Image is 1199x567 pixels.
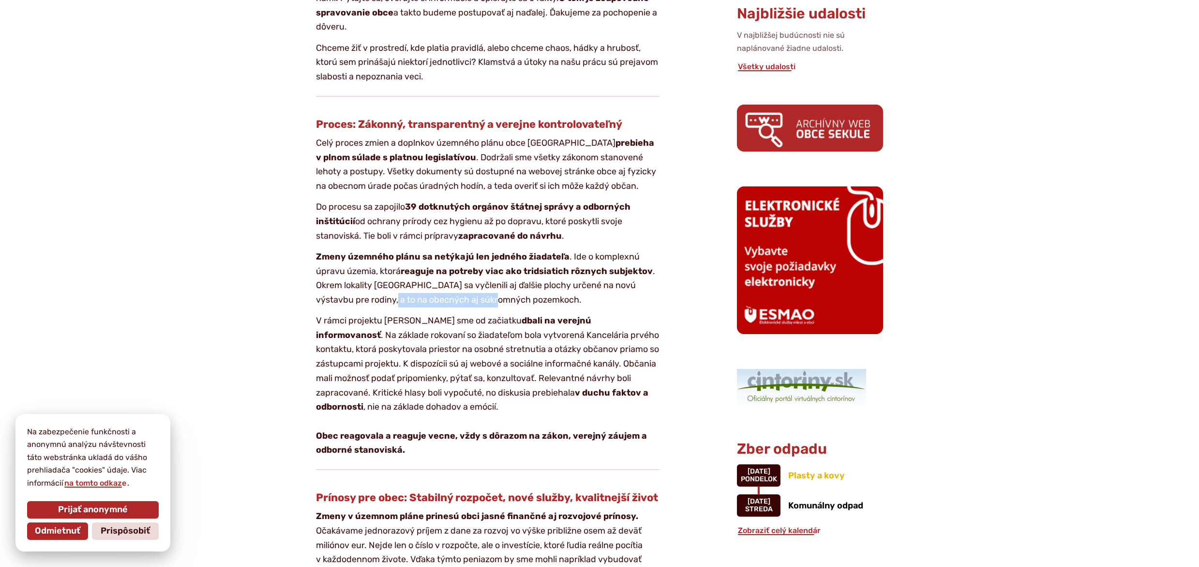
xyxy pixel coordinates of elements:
[316,491,658,504] strong: Prínosy pre obec: Stabilný rozpočet, nové služby, kvalitnejší život
[737,526,822,535] a: Zobraziť celý kalendár
[101,526,150,536] span: Prispôsobiť
[737,6,883,22] h3: Najbližšie udalosti
[316,200,659,243] p: Do procesu sa zapojilo od ochrany prírody cez hygienu až po dopravu, ktoré poskytli svoje stanovi...
[745,505,773,513] span: streda
[737,29,883,55] p: V najbližšej budúcnosti nie sú naplánované žiadne udalosti.
[316,41,659,84] p: Chceme žiť v prostredí, kde platia pravidlá, alebo chceme chaos, hádky a hrubosť, ktorú sem priná...
[737,62,796,71] a: Všetky udalosti
[316,251,570,262] strong: Zmeny územného plánu sa netýkajú len jedného žiadateľa
[316,511,638,521] strong: Zmeny v územnom pláne prinesú obci jasné finančné aj rozvojové prínosy.
[788,500,863,511] span: Komunálny odpad
[737,186,883,334] img: esmao_sekule_b.png
[737,105,883,152] img: archiv.png
[737,441,883,457] h3: Zber odpadu
[316,138,654,163] strong: prebieha v plnom súlade s platnou legislatívou
[788,470,845,481] span: Plasty a kovy
[316,315,591,340] strong: dbali na verejnú informovanosť
[35,526,80,536] span: Odmietnuť
[316,250,659,307] p: . Ide o komplexnú úpravu územia, ktorá . Okrem lokality [GEOGRAPHIC_DATA] sa vyčlenili aj ďalšie ...
[58,505,128,515] span: Prijať anonymné
[63,478,127,488] a: na tomto odkaze
[92,522,159,540] button: Prispôsobiť
[458,230,562,241] strong: zapracované do návrhu
[748,497,770,506] span: [DATE]
[316,118,622,131] strong: Proces: Zákonný, transparentný a verejne kontrolovateľný
[316,430,647,456] strong: Obec reagovala a reaguje vecne, vždy s dôrazom na zákon, verejný záujem a odborné stanoviská.
[741,475,777,483] span: pondelok
[316,136,659,194] p: Celý proces zmien a doplnkov územného plánu obce [GEOGRAPHIC_DATA] . Dodržali sme všetky zákonom ...
[27,426,159,490] p: Na zabezpečenie funkčnosti a anonymnú analýzu návštevnosti táto webstránka ukladá do vášho prehli...
[316,314,659,458] p: V rámci projektu [PERSON_NAME] sme od začiatku . Na základe rokovaní so žiadateľom bola vytvorená...
[27,522,88,540] button: Odmietnuť
[737,494,883,517] a: Komunálny odpad [DATE] streda
[748,467,770,475] span: [DATE]
[401,266,653,276] strong: reaguje na potreby viac ako tridsiatich rôznych subjektov
[27,501,159,519] button: Prijať anonymné
[737,369,866,406] img: 1.png
[316,201,630,227] strong: 39 dotknutých orgánov štátnej správy a odborných inštitúcií
[737,464,883,487] a: Plasty a kovy [DATE] pondelok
